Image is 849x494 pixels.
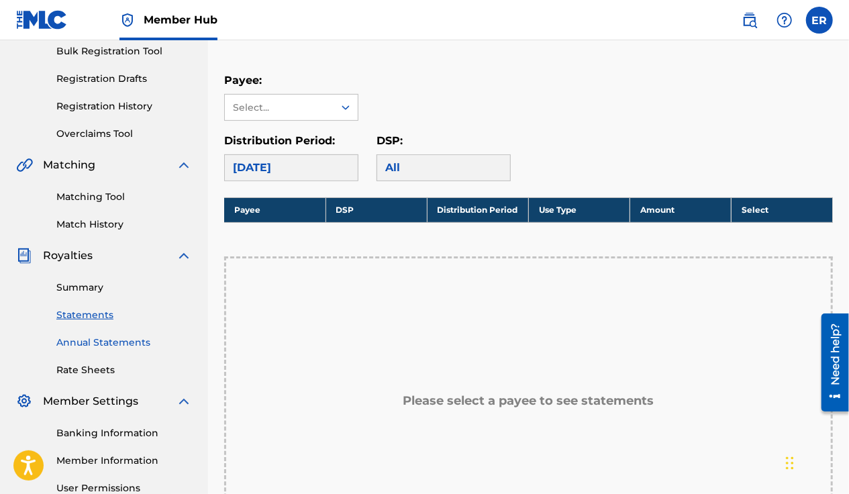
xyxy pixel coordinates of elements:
a: Statements [56,308,192,322]
label: DSP: [377,134,403,147]
div: Help [771,7,798,34]
th: Payee [224,197,326,222]
a: Summary [56,281,192,295]
a: Bulk Registration Tool [56,44,192,58]
th: Amount [630,197,731,222]
img: search [742,12,758,28]
a: Match History [56,217,192,232]
iframe: Resource Center [811,308,849,416]
label: Distribution Period: [224,134,335,147]
div: Drag [786,443,794,483]
div: User Menu [806,7,833,34]
th: Distribution Period [427,197,528,222]
img: Top Rightsholder [119,12,136,28]
img: help [777,12,793,28]
a: Banking Information [56,426,192,440]
a: Matching Tool [56,190,192,204]
label: Payee: [224,74,262,87]
div: Select... [233,101,324,115]
a: Registration History [56,99,192,113]
a: Rate Sheets [56,363,192,377]
span: Matching [43,157,95,173]
span: Member Settings [43,393,138,409]
img: expand [176,248,192,264]
iframe: Chat Widget [782,430,849,494]
h5: Please select a payee to see statements [403,393,654,409]
img: MLC Logo [16,10,68,30]
a: Registration Drafts [56,72,192,86]
a: Member Information [56,454,192,468]
span: Royalties [43,248,93,264]
img: Member Settings [16,393,32,409]
img: Matching [16,157,33,173]
img: expand [176,393,192,409]
img: Royalties [16,248,32,264]
th: DSP [326,197,427,222]
a: Annual Statements [56,336,192,350]
img: expand [176,157,192,173]
span: Member Hub [144,12,217,28]
th: Use Type [528,197,630,222]
a: Overclaims Tool [56,127,192,141]
a: Public Search [736,7,763,34]
th: Select [731,197,832,222]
